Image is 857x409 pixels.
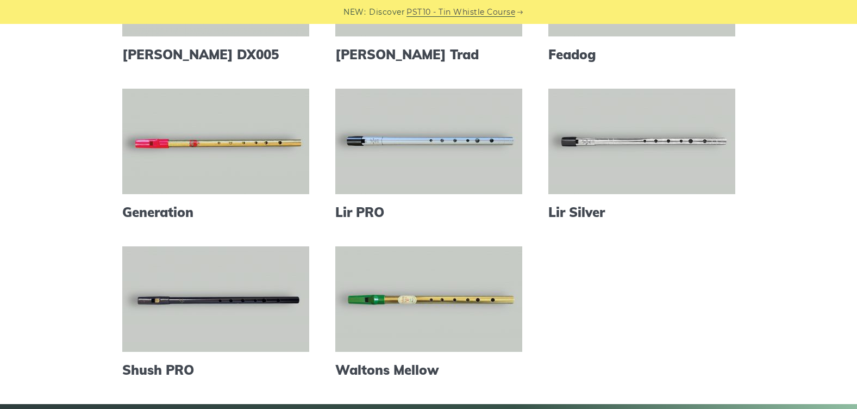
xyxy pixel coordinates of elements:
[335,362,522,378] a: Waltons Mellow
[343,6,366,18] span: NEW:
[406,6,515,18] a: PST10 - Tin Whistle Course
[335,47,522,63] a: [PERSON_NAME] Trad
[122,362,309,378] a: Shush PRO
[335,205,522,220] a: Lir PRO
[548,47,735,63] a: Feadog
[369,6,405,18] span: Discover
[548,205,735,220] a: Lir Silver
[122,47,309,63] a: [PERSON_NAME] DX005
[122,205,309,220] a: Generation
